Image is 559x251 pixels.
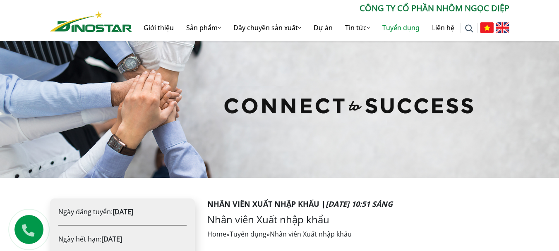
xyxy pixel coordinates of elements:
img: Tiếng Việt [480,22,494,33]
a: Sản phẩm [180,14,227,41]
h1: Nhân viên Xuất nhập khẩu [207,214,509,226]
a: Dự án [307,14,339,41]
a: Liên hệ [426,14,461,41]
a: Dây chuyền sản xuất [227,14,307,41]
strong: [DATE] [113,207,133,216]
span: Nhân viên Xuất nhập khẩu [270,229,352,239]
a: Tuyển dụng [230,229,266,239]
p: Nhân viên Xuất nhập khẩu | [207,198,509,210]
p: Ngày đăng tuyển: [58,198,187,226]
img: search [465,24,473,33]
a: Tuyển dụng [376,14,426,41]
a: Tin tức [339,14,376,41]
span: » » [207,229,352,239]
img: Nhôm Dinostar [50,11,132,32]
i: [DATE] 10:51 sáng [326,199,393,209]
img: English [496,22,509,33]
a: Giới thiệu [137,14,180,41]
a: Home [207,229,226,239]
p: CÔNG TY CỔ PHẦN NHÔM NGỌC DIỆP [132,2,509,14]
strong: [DATE] [101,234,122,244]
